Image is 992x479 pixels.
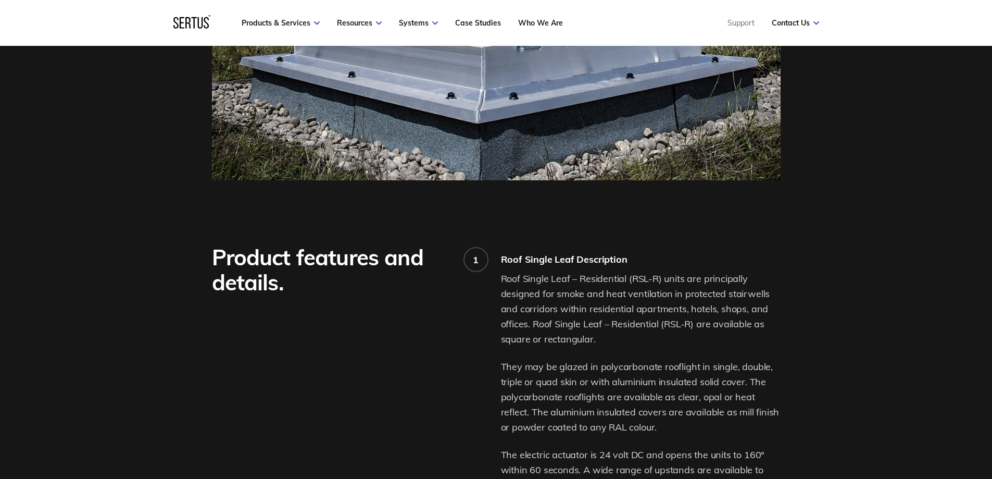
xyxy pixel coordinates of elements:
[518,18,563,28] a: Who We Are
[473,254,479,266] div: 1
[212,245,449,295] div: Product features and details.
[242,18,320,28] a: Products & Services
[940,429,992,479] iframe: Chat Widget
[727,18,755,28] a: Support
[337,18,382,28] a: Resources
[455,18,501,28] a: Case Studies
[501,253,781,265] div: Roof Single Leaf Description
[501,360,781,435] p: They may be glazed in polycarbonate rooflight in single, double, triple or quad skin or with alum...
[772,18,819,28] a: Contact Us
[501,272,781,347] p: Roof Single Leaf – Residential (RSL-R) units are principally designed for smoke and heat ventilat...
[399,18,438,28] a: Systems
